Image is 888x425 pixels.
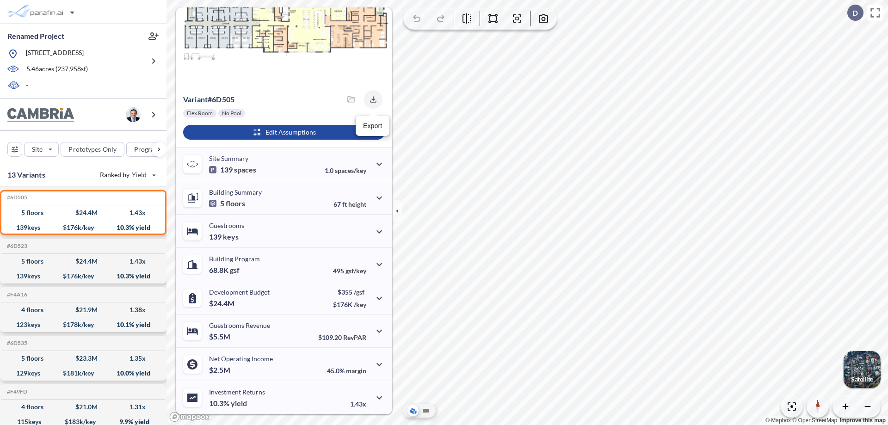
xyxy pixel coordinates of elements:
[183,95,234,104] p: # 6d505
[5,243,27,249] h5: Click to copy the code
[7,108,74,122] img: BrandImage
[231,399,247,408] span: yield
[209,165,256,174] p: 139
[26,80,28,91] p: -
[209,288,270,296] p: Development Budget
[209,355,273,363] p: Net Operating Income
[852,9,858,17] p: D
[333,301,366,308] p: $176K
[226,199,245,208] span: floors
[26,48,84,60] p: [STREET_ADDRESS]
[348,200,366,208] span: height
[209,255,260,263] p: Building Program
[209,222,244,229] p: Guestrooms
[844,351,881,388] img: Switcher Image
[24,142,59,157] button: Site
[132,170,147,179] span: Yield
[840,417,886,424] a: Improve this map
[209,188,262,196] p: Building Summary
[187,110,213,117] p: Flex Room
[265,128,316,137] p: Edit Assumptions
[209,265,240,275] p: 68.8K
[183,125,385,140] button: Edit Assumptions
[844,351,881,388] button: Switcher ImageSatellite
[209,365,232,375] p: $2.5M
[209,232,239,241] p: 139
[134,145,160,154] p: Program
[851,376,873,383] p: Satellite
[92,167,162,182] button: Ranked by Yield
[333,200,366,208] p: 67
[333,288,366,296] p: $355
[792,417,837,424] a: OpenStreetMap
[230,265,240,275] span: gsf
[7,31,64,41] p: Renamed Project
[209,299,236,308] p: $24.4M
[209,154,248,162] p: Site Summary
[5,291,27,298] h5: Click to copy the code
[342,200,347,208] span: ft
[209,399,247,408] p: 10.3%
[363,121,382,131] p: Export
[169,412,210,422] a: Mapbox homepage
[234,165,256,174] span: spaces
[345,267,366,275] span: gsf/key
[333,267,366,275] p: 495
[7,169,45,180] p: 13 Variants
[209,388,265,396] p: Investment Returns
[209,321,270,329] p: Guestrooms Revenue
[354,288,364,296] span: /gsf
[327,367,366,375] p: 45.0%
[354,301,366,308] span: /key
[32,145,43,154] p: Site
[209,332,232,341] p: $5.5M
[335,166,366,174] span: spaces/key
[407,405,419,416] button: Aerial View
[5,388,27,395] h5: Click to copy the code
[61,142,124,157] button: Prototypes Only
[183,95,208,104] span: Variant
[346,367,366,375] span: margin
[26,64,88,74] p: 5.46 acres ( 237,958 sf)
[68,145,117,154] p: Prototypes Only
[126,142,176,157] button: Program
[343,333,366,341] span: RevPAR
[5,194,27,201] h5: Click to copy the code
[209,199,245,208] p: 5
[765,417,791,424] a: Mapbox
[318,333,366,341] p: $109.20
[350,400,366,408] p: 1.43x
[5,340,27,346] h5: Click to copy the code
[420,405,432,416] button: Site Plan
[325,166,366,174] p: 1.0
[223,232,239,241] span: keys
[222,110,241,117] p: No Pool
[126,107,141,122] img: user logo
